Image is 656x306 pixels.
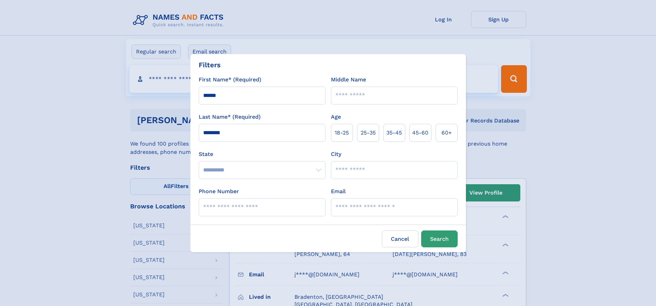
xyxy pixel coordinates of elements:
[331,113,341,121] label: Age
[361,129,376,137] span: 25‑35
[382,230,418,247] label: Cancel
[331,187,346,196] label: Email
[199,187,239,196] label: Phone Number
[199,113,261,121] label: Last Name* (Required)
[199,150,325,158] label: State
[421,230,458,247] button: Search
[331,150,341,158] label: City
[335,129,349,137] span: 18‑25
[412,129,428,137] span: 45‑60
[199,76,261,84] label: First Name* (Required)
[199,60,221,70] div: Filters
[331,76,366,84] label: Middle Name
[441,129,452,137] span: 60+
[386,129,402,137] span: 35‑45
